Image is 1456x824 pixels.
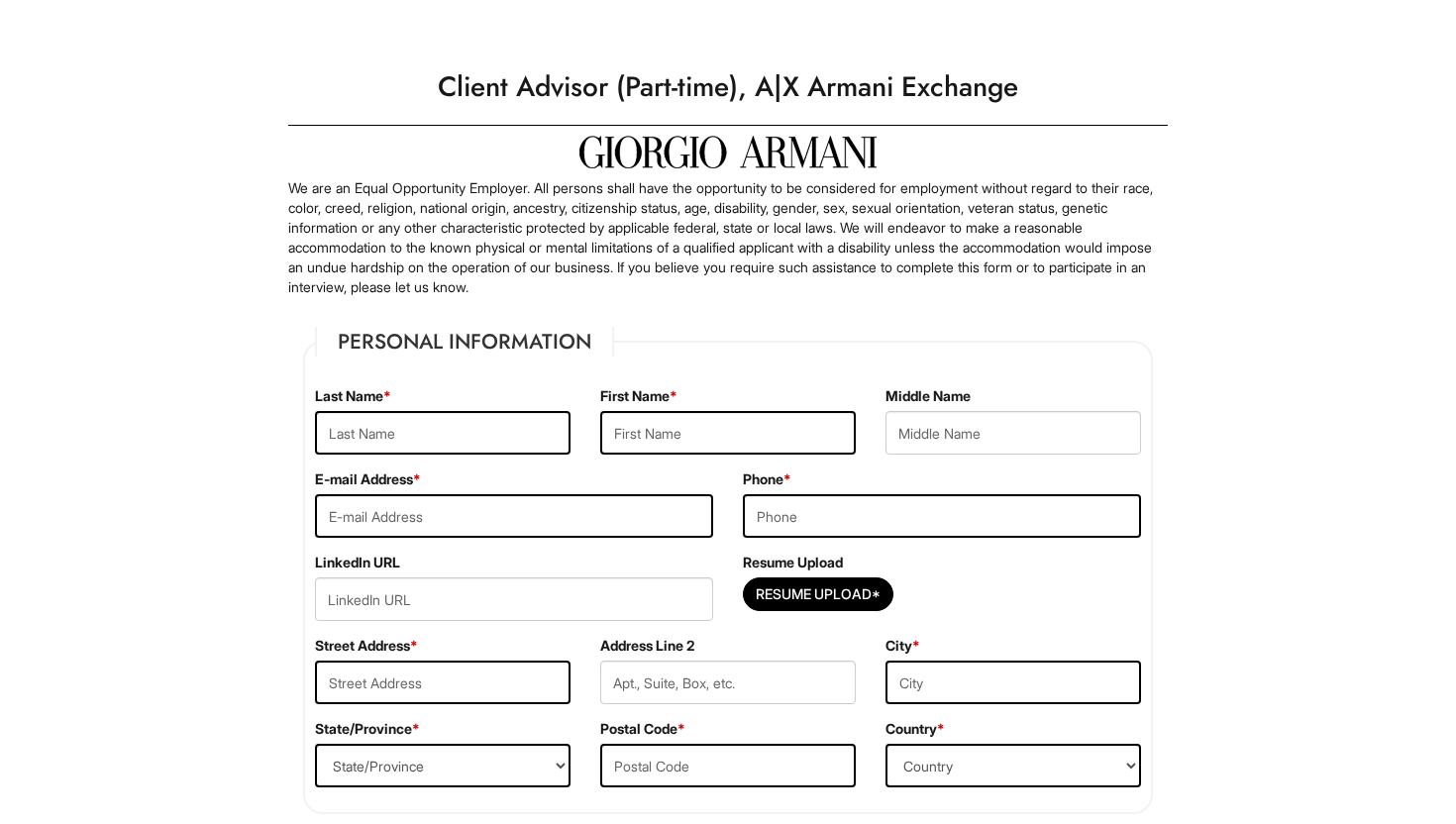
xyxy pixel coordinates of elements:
label: First Name [600,386,677,406]
label: Last Name [315,386,391,406]
input: LinkedIn URL [315,577,713,621]
label: Resume Upload [743,553,843,572]
input: Last Name [315,411,571,455]
select: State/Province [315,744,571,787]
p: We are an Equal Opportunity Employer. All persons shall have the opportunity to be considered for... [288,178,1168,297]
input: Street Address [315,661,571,704]
label: Country [885,719,945,739]
label: Address Line 2 [600,636,694,656]
label: Phone [743,469,791,489]
input: City [885,661,1141,704]
label: Middle Name [885,386,971,406]
label: Postal Code [600,719,685,739]
legend: Personal Information [315,327,614,357]
label: Street Address [315,636,418,656]
label: State/Province [315,719,420,739]
label: E-mail Address [315,469,421,489]
button: Resume Upload*Resume Upload* [743,577,893,611]
input: First Name [600,411,856,455]
input: Apt., Suite, Box, etc. [600,661,856,704]
h1: Client Advisor (Part-time), A|X Armani Exchange [278,59,1178,115]
input: Postal Code [600,744,856,787]
select: Country [885,744,1141,787]
img: Giorgio Armani [579,136,877,168]
label: LinkedIn URL [315,553,400,572]
label: City [885,636,920,656]
input: Phone [743,494,1141,538]
input: E-mail Address [315,494,713,538]
input: Middle Name [885,411,1141,455]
